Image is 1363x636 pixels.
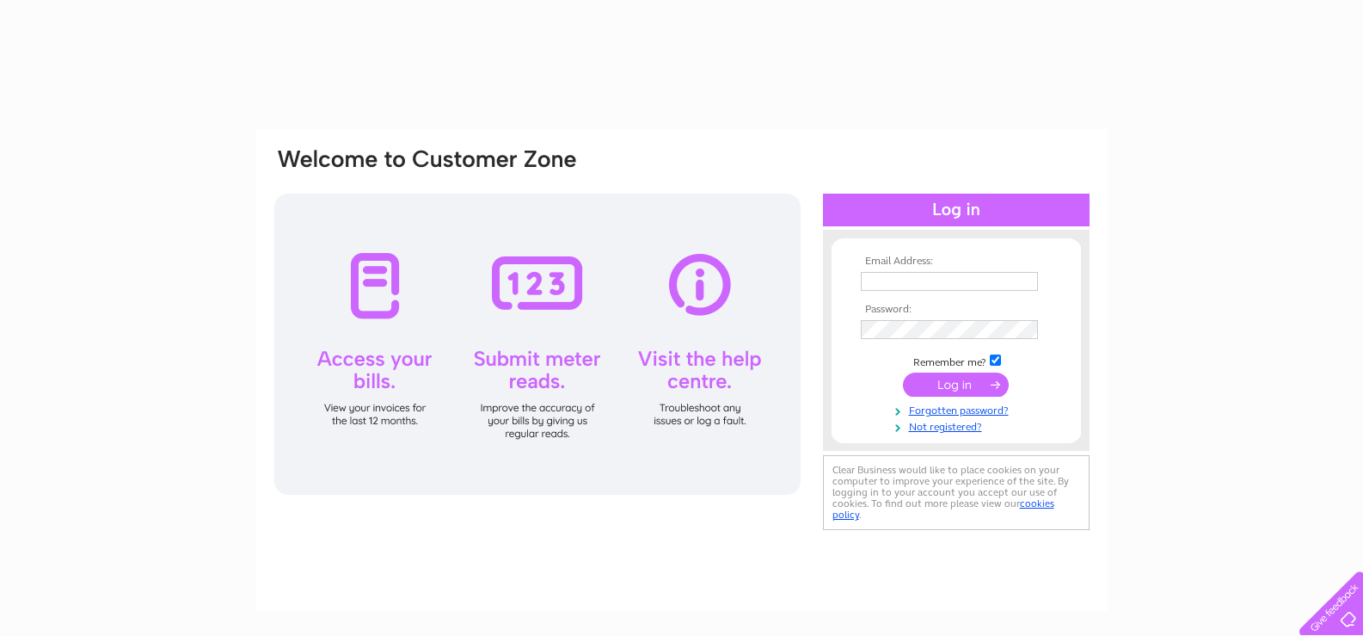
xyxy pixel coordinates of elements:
a: Forgotten password? [861,401,1056,417]
td: Remember me? [856,352,1056,369]
a: Not registered? [861,417,1056,434]
th: Email Address: [856,256,1056,268]
th: Password: [856,304,1056,316]
a: cookies policy [832,497,1054,521]
input: Submit [903,373,1009,397]
div: Clear Business would like to place cookies on your computer to improve your experience of the sit... [823,455,1090,530]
